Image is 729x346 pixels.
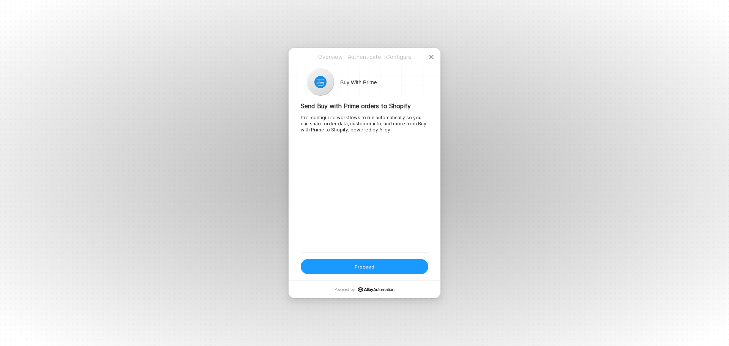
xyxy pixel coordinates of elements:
[358,287,394,292] a: icon-success
[314,76,327,88] img: icon
[301,115,428,133] div: Pre-configured workflows to run automatically so you can share order data, customer info, and mor...
[301,102,428,110] div: Send Buy with Prime orders to Shopify
[428,54,434,60] span: icon-close
[313,53,347,61] p: Overview
[340,79,377,86] h1: Buy With Prime
[355,264,374,270] div: Proceed
[347,53,382,61] p: Authenticate
[335,287,394,292] p: Powered by
[301,259,428,274] button: Proceed
[382,53,416,61] p: Configure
